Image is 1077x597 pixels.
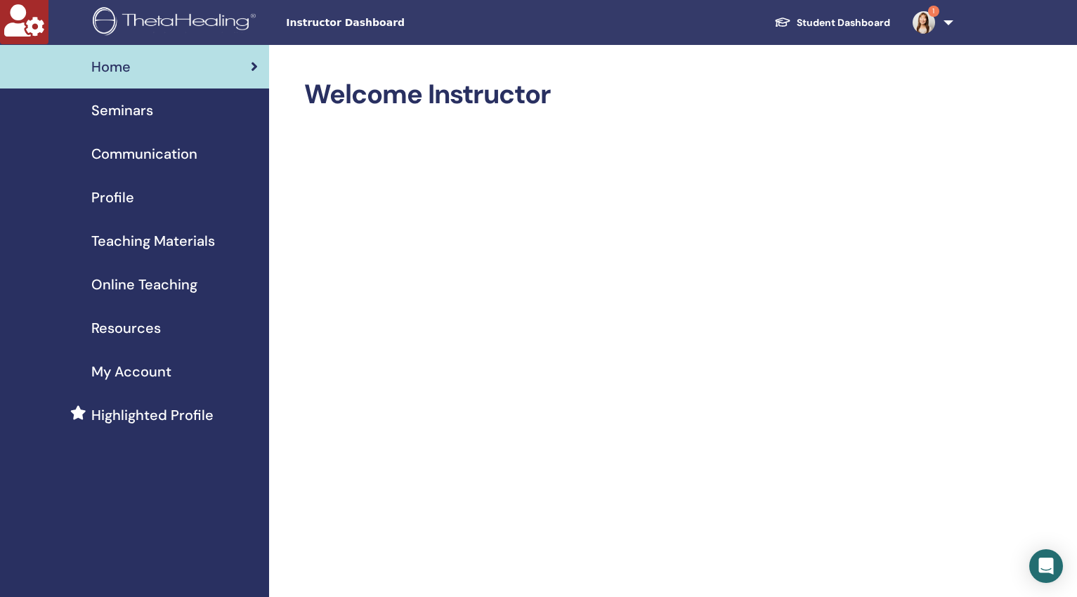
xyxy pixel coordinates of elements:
span: Highlighted Profile [91,405,214,426]
span: Communication [91,143,197,164]
span: 1 [928,6,939,17]
a: Student Dashboard [763,10,901,36]
span: Online Teaching [91,274,197,295]
img: default.jpg [913,11,935,34]
span: My Account [91,361,171,382]
div: Open Intercom Messenger [1029,549,1063,583]
img: graduation-cap-white.svg [774,16,791,28]
span: Seminars [91,100,153,121]
span: Teaching Materials [91,230,215,251]
span: Resources [91,317,161,339]
img: logo.png [93,7,261,39]
h2: Welcome Instructor [304,79,951,111]
span: Home [91,56,131,77]
span: Instructor Dashboard [286,15,497,30]
span: Profile [91,187,134,208]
